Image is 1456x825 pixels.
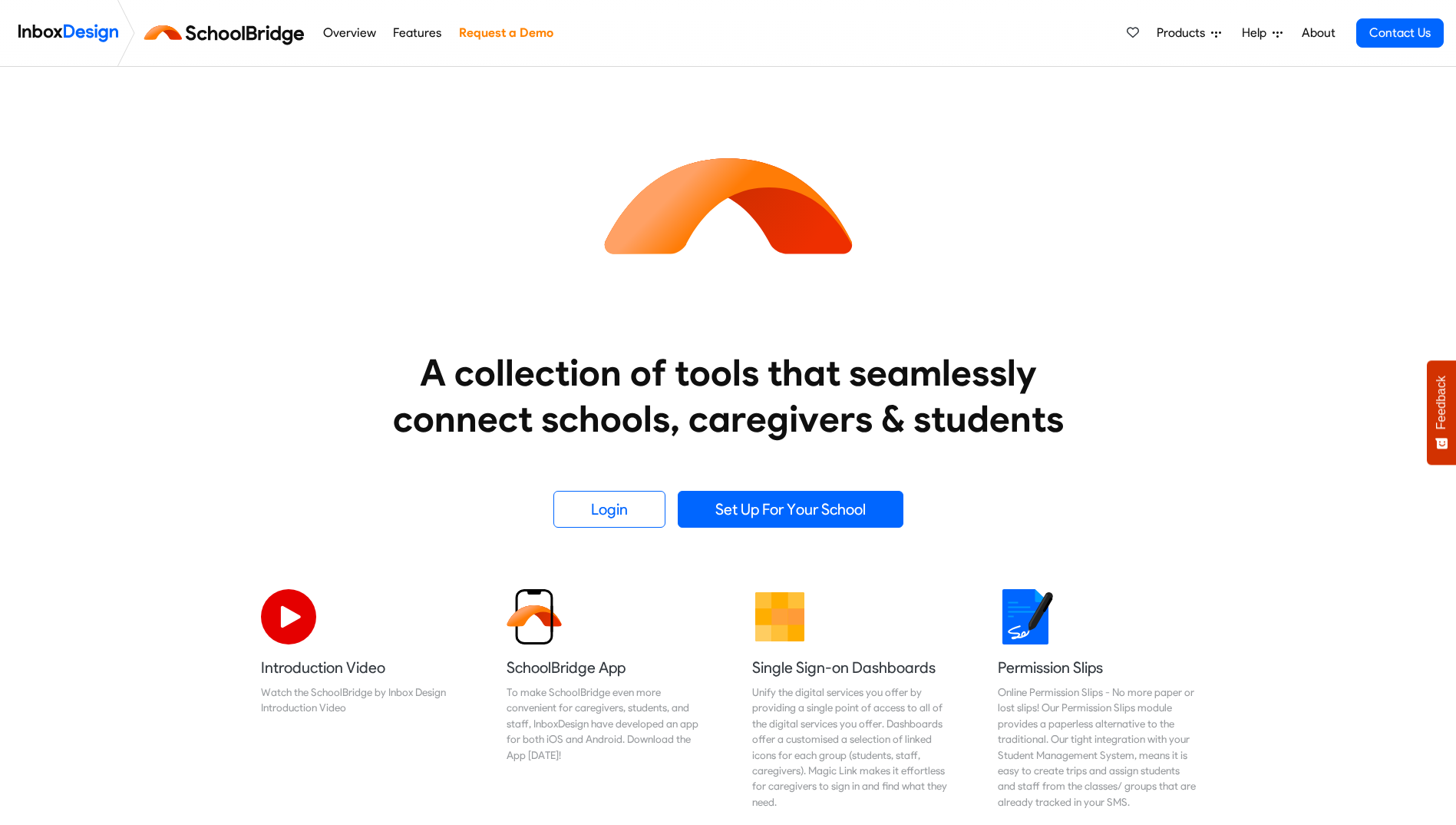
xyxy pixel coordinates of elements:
div: Online Permission Slips - No more paper or lost slips! ​Our Permission Slips module provides a pa... [998,684,1196,810]
span: Help [1242,24,1273,42]
div: Unify the digital services you offer by providing a single point of access to all of the digital ... [752,684,950,810]
div: To make SchoolBridge even more convenient for caregivers, students, and staff, InboxDesign have d... [507,684,705,763]
heading: A collection of tools that seamlessly connect schools, caregivers & students [364,350,1093,442]
a: Products [1151,18,1227,48]
a: Login [553,491,665,528]
h5: Permission Slips [998,657,1196,678]
a: Introduction Video Watch the SchoolBridge by Inbox Design Introduction Video [249,577,471,822]
img: 2022_01_13_icon_grid.svg [752,589,807,644]
a: Single Sign-on Dashboards Unify the digital services you offer by providing a single point of acc... [740,577,962,822]
img: icon_schoolbridge.svg [590,67,867,343]
img: 2022_07_11_icon_video_playback.svg [261,589,316,644]
a: Permission Slips Online Permission Slips - No more paper or lost slips! ​Our Permission Slips mod... [986,577,1208,822]
a: Set Up For Your School [678,491,903,528]
a: Features [389,18,446,48]
h5: SchoolBridge App [507,657,705,678]
a: Overview [319,18,380,48]
a: About [1297,18,1339,48]
img: schoolbridge logo [141,15,314,51]
div: Watch the SchoolBridge by Inbox Design Introduction Video [261,684,459,716]
a: Help [1236,18,1289,48]
a: Contact Us [1356,18,1444,48]
a: SchoolBridge App To make SchoolBridge even more convenient for caregivers, students, and staff, I... [494,577,717,822]
button: Feedback - Show survey [1427,360,1456,465]
h5: Introduction Video [261,657,459,678]
a: Request a Demo [454,18,557,48]
h5: Single Sign-on Dashboards [752,657,950,678]
img: 2022_01_18_icon_signature.svg [998,589,1053,644]
span: Feedback [1435,376,1448,429]
img: 2022_01_13_icon_sb_app.svg [507,589,562,644]
span: Products [1157,24,1211,42]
